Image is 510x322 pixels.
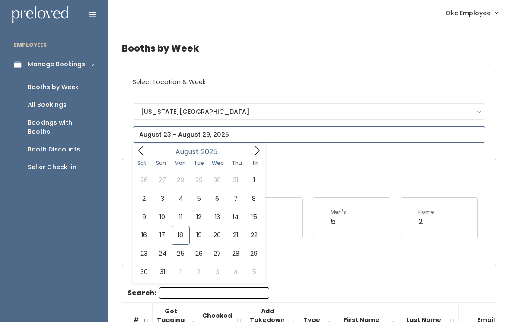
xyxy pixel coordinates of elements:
span: July 28, 2025 [172,171,190,189]
span: July 26, 2025 [135,171,153,189]
span: August 19, 2025 [190,226,208,244]
span: August 9, 2025 [135,208,153,226]
span: August 3, 2025 [153,190,171,208]
span: August 13, 2025 [208,208,226,226]
span: Thu [227,161,246,166]
span: August 31, 2025 [153,263,171,281]
span: August 20, 2025 [208,226,226,244]
span: August 5, 2025 [190,190,208,208]
input: Year [199,146,225,157]
input: Search: [159,287,269,299]
span: August 6, 2025 [208,190,226,208]
div: 5 [331,216,346,227]
span: August 10, 2025 [153,208,171,226]
span: August 12, 2025 [190,208,208,226]
span: August 30, 2025 [135,263,153,281]
div: Manage Bookings [28,60,85,69]
span: July 30, 2025 [208,171,226,189]
span: August 8, 2025 [245,190,263,208]
span: Sun [152,161,171,166]
img: preloved logo [12,6,68,23]
span: August 23, 2025 [135,245,153,263]
div: Men's [331,208,346,216]
span: Mon [171,161,190,166]
h4: Booths by Week [122,36,496,60]
span: August 11, 2025 [172,208,190,226]
div: Seller Check-in [28,163,76,172]
span: August 15, 2025 [245,208,263,226]
label: Search: [127,287,269,299]
span: September 3, 2025 [208,263,226,281]
a: Okc Employee [437,3,507,22]
span: August 18, 2025 [172,226,190,244]
span: August 29, 2025 [245,245,263,263]
span: August 25, 2025 [172,245,190,263]
span: August 2, 2025 [135,190,153,208]
span: August 27, 2025 [208,245,226,263]
span: August 21, 2025 [226,226,245,244]
span: Fri [246,161,265,166]
div: All Bookings [28,100,67,109]
span: July 27, 2025 [153,171,171,189]
span: August 17, 2025 [153,226,171,244]
div: [US_STATE][GEOGRAPHIC_DATA] [141,107,477,116]
div: Bookings with Booths [28,118,94,136]
span: August 24, 2025 [153,245,171,263]
span: August 16, 2025 [135,226,153,244]
h6: Select Location & Week [122,71,496,93]
span: August 26, 2025 [190,245,208,263]
span: August 4, 2025 [172,190,190,208]
span: July 29, 2025 [190,171,208,189]
span: September 1, 2025 [172,263,190,281]
span: August 7, 2025 [226,190,245,208]
button: [US_STATE][GEOGRAPHIC_DATA] [133,103,485,120]
span: September 2, 2025 [190,263,208,281]
span: July 31, 2025 [226,171,245,189]
span: September 4, 2025 [226,263,245,281]
span: Sat [133,161,152,166]
div: Home [418,208,434,216]
span: Tue [189,161,208,166]
input: August 23 - August 29, 2025 [133,126,485,143]
div: 2 [418,216,434,227]
span: August 14, 2025 [226,208,245,226]
span: August 22, 2025 [245,226,263,244]
div: Booth Discounts [28,145,80,154]
span: Okc Employee [446,8,491,18]
span: August 1, 2025 [245,171,263,189]
div: Booths by Week [28,83,79,92]
span: September 5, 2025 [245,263,263,281]
span: August [175,148,199,155]
span: August 28, 2025 [226,245,245,263]
span: Wed [208,161,227,166]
